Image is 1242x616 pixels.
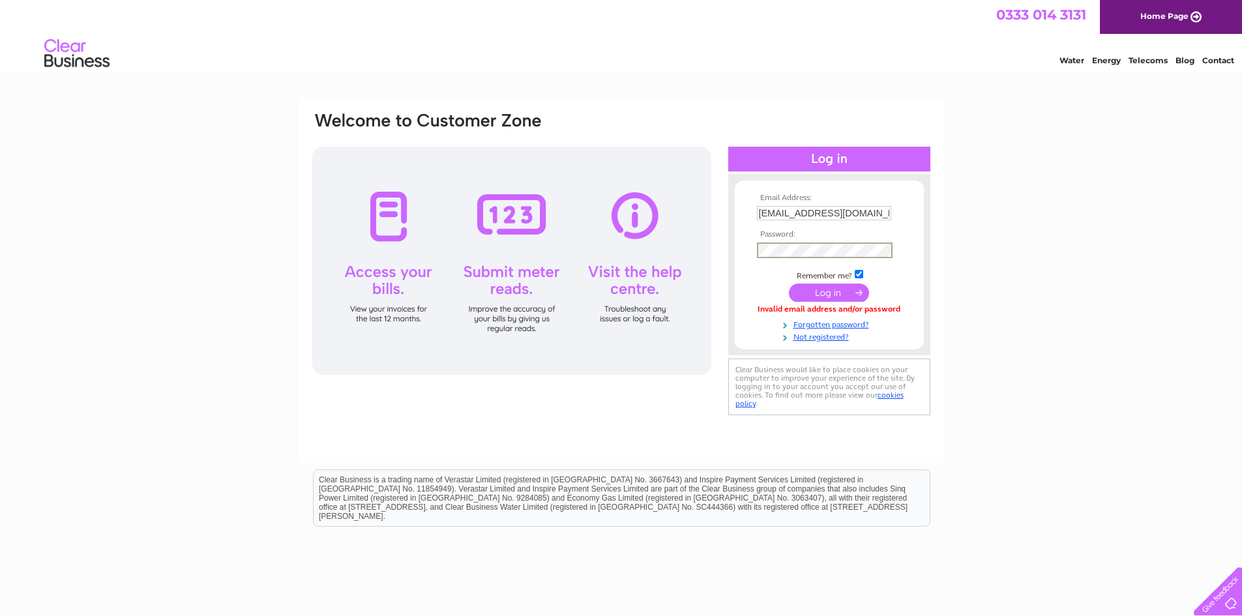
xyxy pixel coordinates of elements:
a: Not registered? [757,330,905,342]
a: Forgotten password? [757,317,905,330]
td: Remember me? [754,268,905,281]
img: logo.png [44,34,110,74]
th: Email Address: [754,194,905,203]
div: Invalid email address and/or password [757,305,902,314]
a: Energy [1092,55,1121,65]
a: Blog [1175,55,1194,65]
div: Clear Business is a trading name of Verastar Limited (registered in [GEOGRAPHIC_DATA] No. 3667643... [314,7,930,63]
a: cookies policy [735,390,904,408]
div: Clear Business would like to place cookies on your computer to improve your experience of the sit... [728,359,930,415]
a: 0333 014 3131 [996,7,1086,23]
a: Contact [1202,55,1234,65]
input: Submit [789,284,869,302]
keeper-lock: Open Keeper Popup [876,242,891,258]
a: Water [1059,55,1084,65]
th: Password: [754,230,905,239]
a: Telecoms [1129,55,1168,65]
